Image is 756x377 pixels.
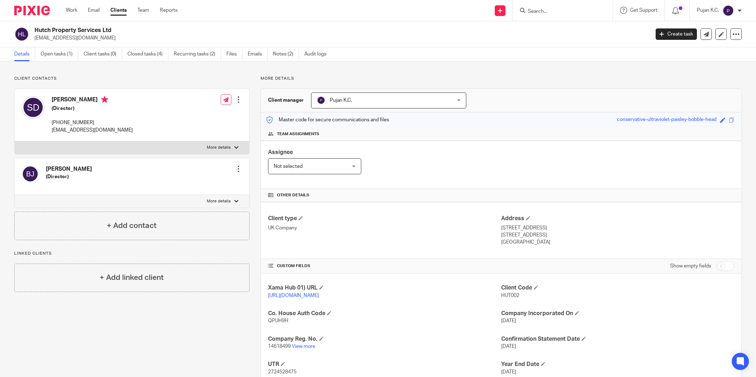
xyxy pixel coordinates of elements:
[207,145,231,150] p: More details
[268,293,319,298] a: [URL][DOMAIN_NAME]
[274,164,303,169] span: Not selected
[127,47,168,61] a: Closed tasks (4)
[330,98,352,103] span: Pujan K.C.
[501,224,734,232] p: [STREET_ADDRESS]
[268,284,501,292] h4: Xama Hub 01) URL
[317,96,325,105] img: svg%3E
[501,293,519,298] span: HUT002
[268,215,501,222] h4: Client type
[501,361,734,368] h4: Year End Date
[697,7,719,14] p: Pujan K.C.
[14,47,35,61] a: Details
[52,127,133,134] p: [EMAIL_ADDRESS][DOMAIN_NAME]
[174,47,221,61] a: Recurring tasks (2)
[107,220,157,231] h4: + Add contact
[501,335,734,343] h4: Confirmation Statement Date
[277,131,319,137] span: Team assignments
[501,239,734,246] p: [GEOGRAPHIC_DATA]
[46,173,92,180] h5: (Director)
[160,7,178,14] a: Reports
[268,310,501,317] h4: Co. House Auth Code
[268,97,304,104] h3: Client manager
[268,361,501,368] h4: UTR
[207,198,231,204] p: More details
[723,5,734,16] img: svg%3E
[100,272,164,283] h4: + Add linked client
[277,192,309,198] span: Other details
[501,344,516,349] span: [DATE]
[14,251,250,256] p: Linked clients
[266,116,389,123] p: Master code for secure communications and files
[84,47,122,61] a: Client tasks (0)
[52,96,133,105] h4: [PERSON_NAME]
[292,344,315,349] a: View more
[268,224,501,232] p: UK Company
[66,7,77,14] a: Work
[501,215,734,222] h4: Address
[14,27,29,42] img: svg%3E
[501,310,734,317] h4: Company Incorporated On
[273,47,299,61] a: Notes (2)
[22,165,39,182] img: svg%3E
[101,96,108,103] i: Primary
[14,76,250,81] p: Client contacts
[35,27,523,34] h2: Hutch Property Services Ltd
[501,284,734,292] h4: Client Code
[226,47,242,61] a: Files
[268,335,501,343] h4: Company Reg. No.
[35,34,645,42] p: [EMAIL_ADDRESS][DOMAIN_NAME]
[630,8,657,13] span: Get Support
[501,318,516,323] span: [DATE]
[268,318,288,323] span: QPUH9H
[22,96,44,119] img: svg%3E
[527,9,591,15] input: Search
[14,6,50,15] img: Pixie
[617,116,716,124] div: conservative-ultraviolet-paisley-bobble-head
[268,263,501,269] h4: CUSTOM FIELDS
[41,47,78,61] a: Open tasks (1)
[88,7,100,14] a: Email
[501,232,734,239] p: [STREET_ADDRESS]
[52,105,133,112] h5: (Director)
[248,47,268,61] a: Emails
[268,370,296,375] span: 2724528475
[501,370,516,375] span: [DATE]
[52,119,133,126] p: [PHONE_NUMBER]
[304,47,332,61] a: Audit logs
[46,165,92,173] h4: [PERSON_NAME]
[656,28,697,40] a: Create task
[110,7,127,14] a: Clients
[137,7,149,14] a: Team
[670,262,711,270] label: Show empty fields
[261,76,742,81] p: More details
[268,149,293,155] span: Assignee
[268,344,291,349] span: 14618499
